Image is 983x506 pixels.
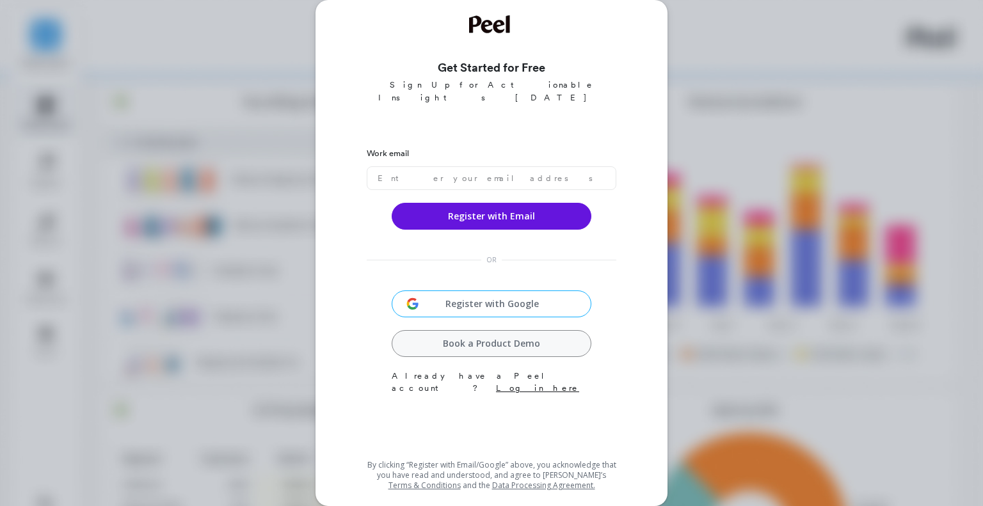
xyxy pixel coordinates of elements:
button: Register with Email [392,203,591,230]
a: Terms & Conditions [388,480,461,491]
a: Book a Product Demo [392,330,591,357]
img: svg+xml;base64,PHN2ZyB3aWR0aD0iMzIiIGhlaWdodD0iMzIiIHZpZXdCb3g9IjAgMCAzMiAzMiIgZmlsbD0ibm9uZSIgeG... [403,294,422,313]
label: Work email [367,147,616,160]
span: OR [486,255,497,265]
p: Already have a Peel account? [392,370,591,395]
span: Register with Google [422,297,562,310]
a: Log in here [496,383,579,393]
input: Enter your email address [367,166,616,190]
img: Welcome to Peel [469,15,514,33]
p: By clicking “Register with Email/Google” above, you acknowledge that you have read and understood... [367,460,616,491]
a: Data Processing Agreement. [492,480,595,491]
p: Sign Up for Actionable Insights [DATE] [367,79,616,104]
h3: Get Started for Free [367,59,616,76]
button: Register with Google [392,290,591,317]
